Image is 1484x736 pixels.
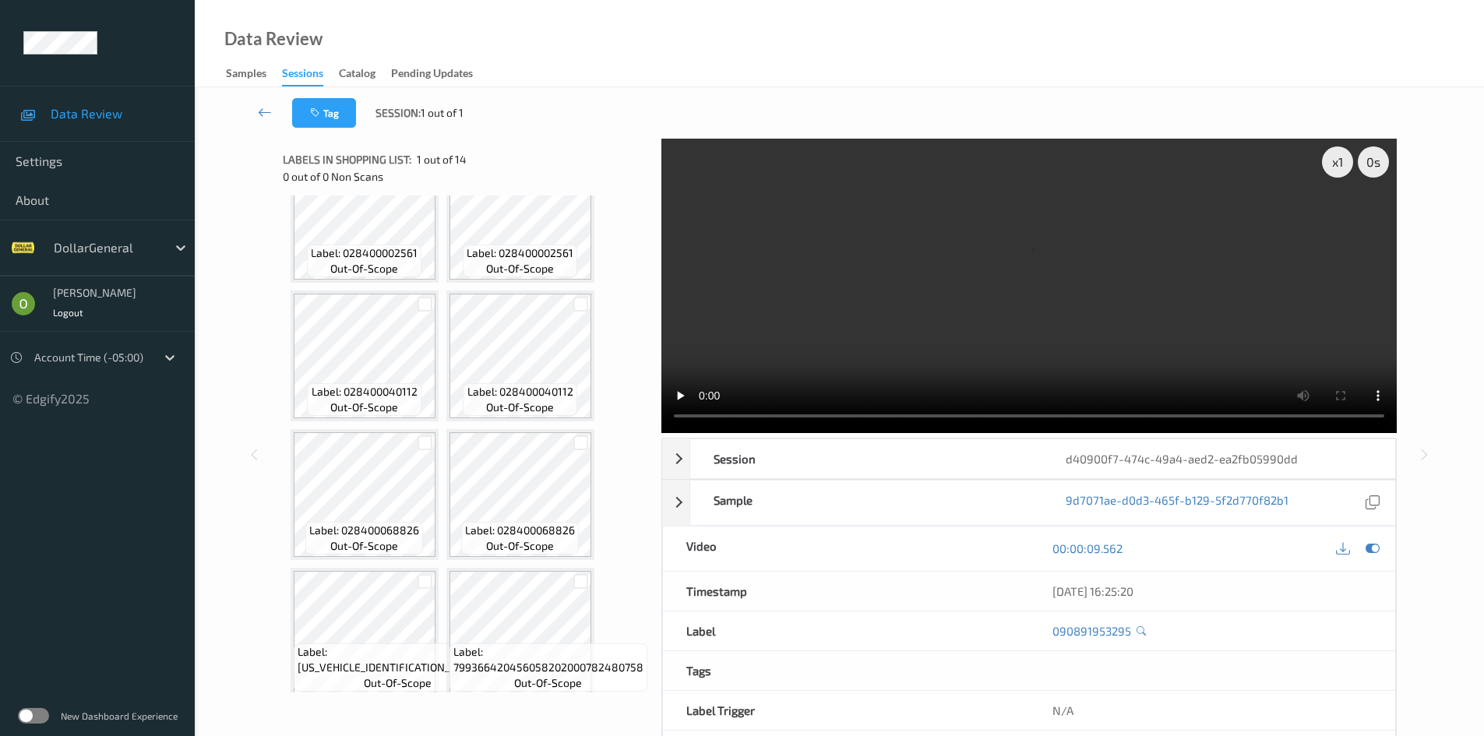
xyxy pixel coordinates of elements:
[283,169,650,185] div: 0 out of 0 Non Scans
[417,152,467,167] span: 1 out of 14
[486,400,554,415] span: out-of-scope
[453,644,643,675] span: Label: 799366420456058202000782480758
[282,65,323,86] div: Sessions
[662,480,1396,526] div: Sample9d7071ae-d0d3-465f-b129-5f2d770f82b1
[663,651,1029,690] div: Tags
[663,691,1029,730] div: Label Trigger
[1322,146,1353,178] div: x 1
[282,63,339,86] a: Sessions
[662,438,1396,479] div: Sessiond40900f7-474c-49a4-aed2-ea2fb05990dd
[226,65,266,85] div: Samples
[690,481,1042,525] div: Sample
[309,523,419,538] span: Label: 028400068826
[391,63,488,85] a: Pending Updates
[465,523,575,538] span: Label: 028400068826
[486,261,554,276] span: out-of-scope
[292,98,356,128] button: Tag
[375,105,421,121] span: Session:
[486,538,554,554] span: out-of-scope
[1052,583,1372,599] div: [DATE] 16:25:20
[391,65,473,85] div: Pending Updates
[467,245,573,261] span: Label: 028400002561
[364,675,432,691] span: out-of-scope
[224,31,323,47] div: Data Review
[663,526,1029,571] div: Video
[339,65,375,85] div: Catalog
[663,611,1029,650] div: Label
[1029,691,1395,730] div: N/A
[1358,146,1389,178] div: 0 s
[1052,541,1123,556] a: 00:00:09.562
[226,63,282,85] a: Samples
[663,572,1029,611] div: Timestamp
[339,63,391,85] a: Catalog
[311,245,418,261] span: Label: 028400002561
[1052,623,1131,639] a: 090891953295
[1066,492,1288,513] a: 9d7071ae-d0d3-465f-b129-5f2d770f82b1
[283,152,411,167] span: Labels in shopping list:
[298,644,498,675] span: Label: [US_VEHICLE_IDENTIFICATION_NUMBER]
[330,400,398,415] span: out-of-scope
[421,105,464,121] span: 1 out of 1
[1042,439,1394,478] div: d40900f7-474c-49a4-aed2-ea2fb05990dd
[312,384,418,400] span: Label: 028400040112
[514,675,582,691] span: out-of-scope
[330,261,398,276] span: out-of-scope
[330,538,398,554] span: out-of-scope
[690,439,1042,478] div: Session
[467,384,573,400] span: Label: 028400040112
